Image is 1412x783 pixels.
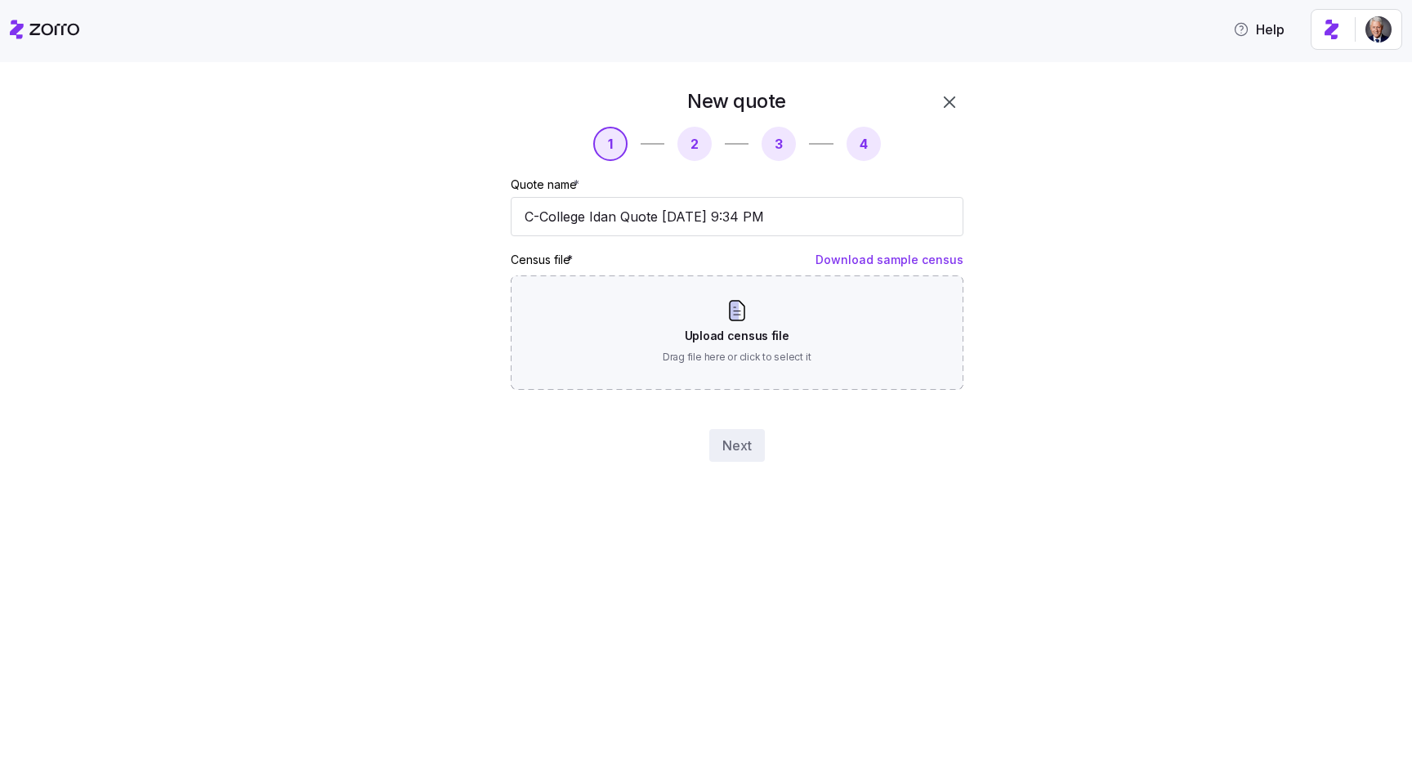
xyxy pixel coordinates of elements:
[1233,20,1285,39] span: Help
[762,127,796,161] button: 3
[847,127,881,161] button: 4
[511,197,963,236] input: Quote name
[511,176,583,194] label: Quote name
[511,251,576,269] label: Census file
[1365,16,1392,43] img: 1dcb4e5d-e04d-4770-96a8-8d8f6ece5bdc-1719926415027.jpeg
[709,429,765,462] button: Next
[722,436,752,455] span: Next
[687,88,786,114] h1: New quote
[1220,13,1298,46] button: Help
[593,127,628,161] button: 1
[677,127,712,161] button: 2
[815,253,963,266] a: Download sample census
